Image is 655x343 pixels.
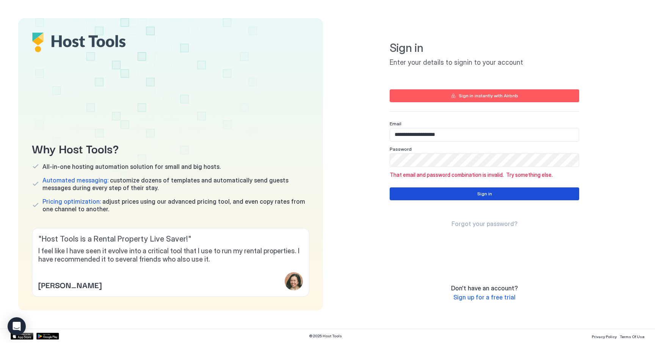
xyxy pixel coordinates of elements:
a: Google Play Store [36,333,59,340]
span: I feel like I have seen it evolve into a critical tool that I use to run my rental properties. I ... [38,247,303,264]
a: Forgot your password? [451,220,517,228]
div: Sign in instantly with Airbnb [459,92,518,99]
button: Sign in instantly with Airbnb [390,89,579,102]
a: App Store [11,333,33,340]
span: customize dozens of templates and automatically send guests messages during every step of their s... [42,176,309,192]
span: [PERSON_NAME] [38,279,102,290]
span: Email [390,121,401,126]
div: Sign in [477,190,492,197]
span: Don't have an account? [451,284,518,292]
a: Terms Of Use [620,332,644,340]
span: " Host Tools is a Rental Property Live Saver! " [38,234,303,244]
span: © 2025 Host Tools [309,334,342,338]
span: Password [390,146,412,152]
div: Open Intercom Messenger [8,317,26,335]
span: Sign in [390,41,579,55]
span: Terms Of Use [620,334,644,339]
span: adjust prices using our advanced pricing tool, and even copy rates from one channel to another. [42,198,309,213]
button: Sign in [390,187,579,200]
span: That email and password combination is invalid. Try something else. [390,171,579,178]
span: Sign up for a free trial [453,293,516,301]
span: Automated messaging: [42,176,108,184]
span: Enter your details to signin to your account [390,58,579,67]
input: Input Field [390,154,579,167]
input: Input Field [390,128,579,141]
span: All-in-one hosting automation solution for small and big hosts. [42,163,221,170]
span: Why Host Tools? [32,140,309,157]
div: profile [285,272,303,290]
a: Privacy Policy [592,332,617,340]
span: Pricing optimization: [42,198,101,205]
a: Sign up for a free trial [453,293,516,301]
span: Privacy Policy [592,334,617,339]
